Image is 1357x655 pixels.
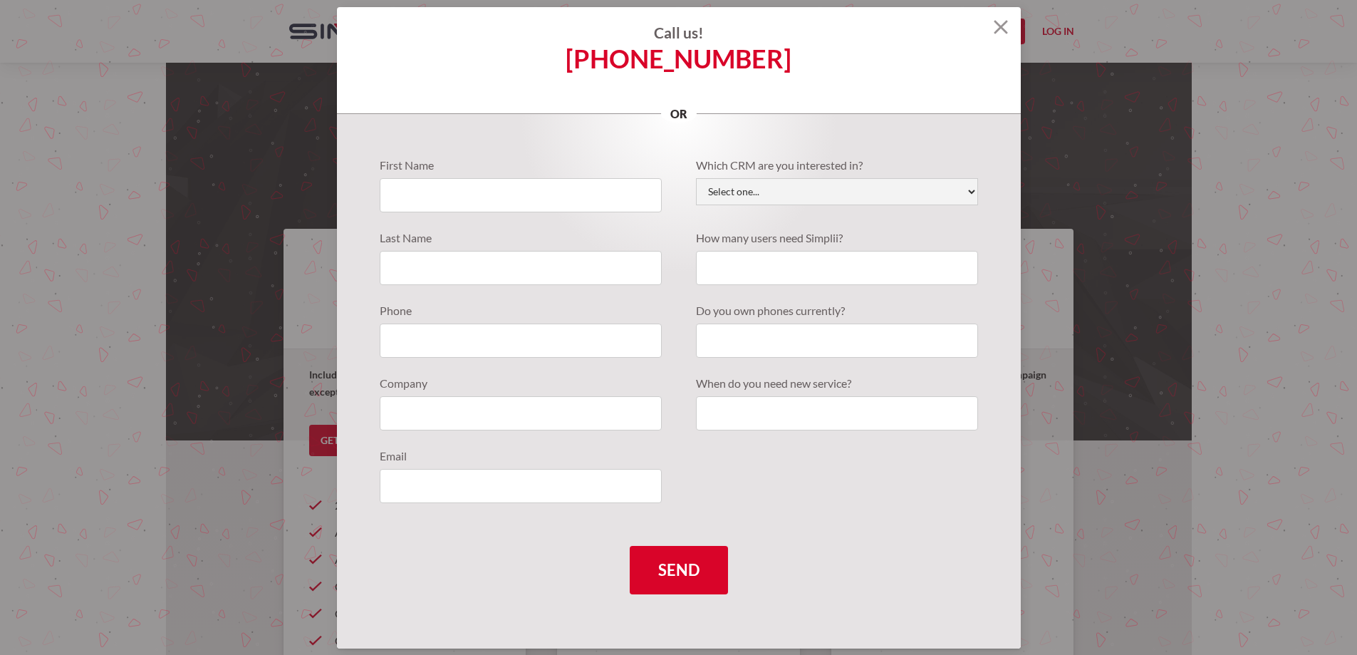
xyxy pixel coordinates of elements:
[566,50,791,67] a: [PHONE_NUMBER]
[696,302,978,319] label: Do you own phones currently?
[696,229,978,247] label: How many users need Simplii?
[380,375,662,392] label: Company
[380,157,978,594] form: Quote Requests
[380,229,662,247] label: Last Name
[661,105,697,123] p: or
[337,24,1021,41] h4: Call us!
[630,546,728,594] input: Send
[380,448,662,465] label: Email
[696,375,978,392] label: When do you need new service?
[380,157,662,174] label: First Name
[696,157,978,174] label: Which CRM are you interested in?
[380,302,662,319] label: Phone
